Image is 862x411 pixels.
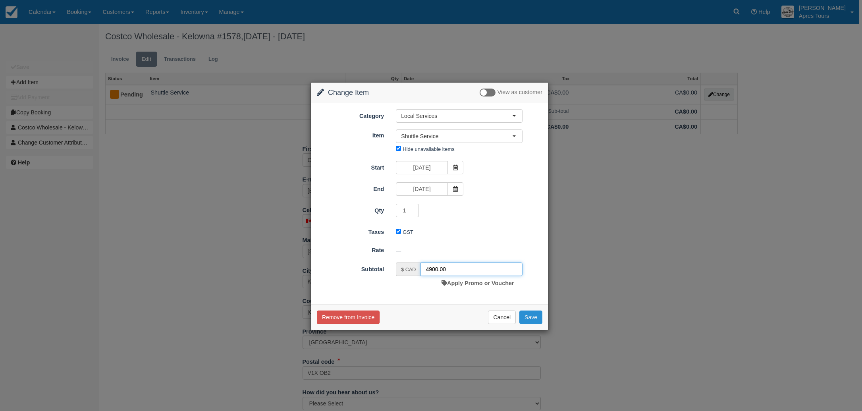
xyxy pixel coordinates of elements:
[442,280,514,286] a: Apply Promo or Voucher
[498,89,542,96] span: View as customer
[311,109,390,120] label: Category
[311,262,390,274] label: Subtotal
[403,146,454,152] label: Hide unavailable items
[403,229,413,235] label: GST
[311,225,390,236] label: Taxes
[401,132,512,140] span: Shuttle Service
[401,112,512,120] span: Local Services
[401,267,416,272] small: $ CAD
[328,89,369,96] span: Change Item
[311,182,390,193] label: End
[519,311,542,324] button: Save
[311,129,390,140] label: Item
[311,161,390,172] label: Start
[390,244,548,257] div: —
[396,129,523,143] button: Shuttle Service
[311,204,390,215] label: Qty
[396,109,523,123] button: Local Services
[311,243,390,255] label: Rate
[488,311,516,324] button: Cancel
[317,311,380,324] button: Remove from Invoice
